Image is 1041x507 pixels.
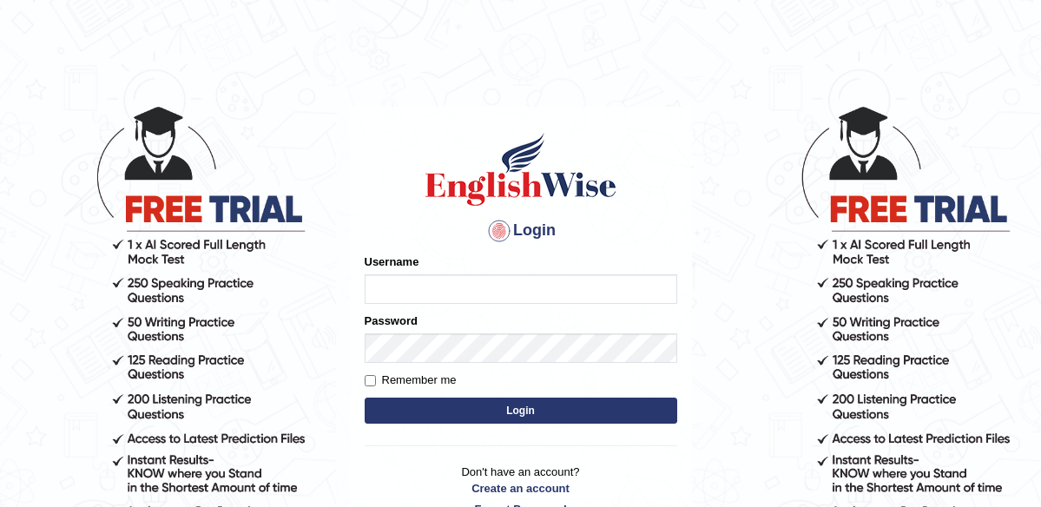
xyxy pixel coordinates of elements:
[365,313,418,329] label: Password
[365,217,677,245] h4: Login
[365,398,677,424] button: Login
[365,253,419,270] label: Username
[365,480,677,497] a: Create an account
[422,130,620,208] img: Logo of English Wise sign in for intelligent practice with AI
[365,375,376,386] input: Remember me
[365,372,457,389] label: Remember me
